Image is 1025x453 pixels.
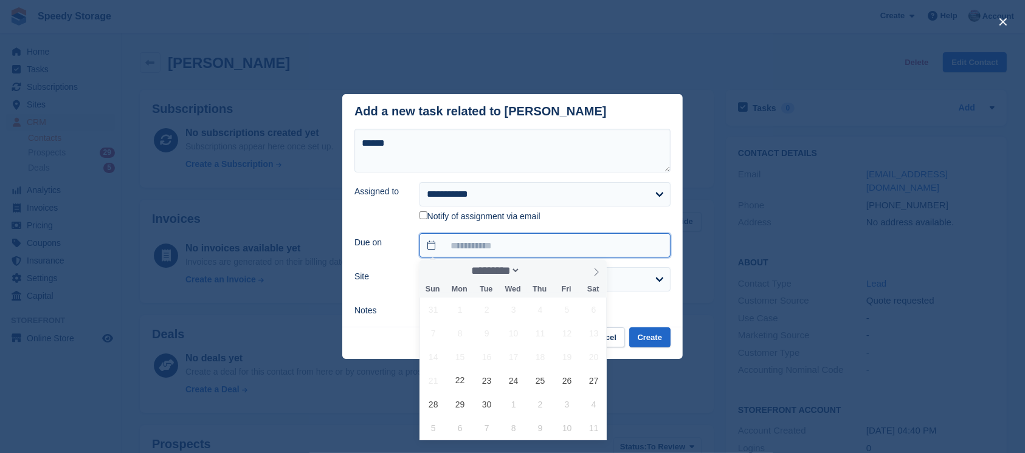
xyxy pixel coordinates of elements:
[421,321,445,345] span: September 7, 2025
[473,285,500,293] span: Tue
[528,416,552,440] span: October 9, 2025
[448,416,472,440] span: October 6, 2025
[354,270,405,283] label: Site
[475,369,499,392] span: September 23, 2025
[448,321,472,345] span: September 8, 2025
[502,298,525,321] span: September 3, 2025
[500,285,526,293] span: Wed
[553,285,580,293] span: Fri
[475,298,499,321] span: September 2, 2025
[555,321,579,345] span: September 12, 2025
[582,298,606,321] span: September 6, 2025
[448,369,472,392] span: September 22, 2025
[582,392,606,416] span: October 4, 2025
[502,392,525,416] span: October 1, 2025
[582,369,606,392] span: September 27, 2025
[502,369,525,392] span: September 24, 2025
[475,345,499,369] span: September 16, 2025
[448,392,472,416] span: September 29, 2025
[582,416,606,440] span: October 11, 2025
[520,264,559,277] input: Year
[555,416,579,440] span: October 10, 2025
[419,211,427,219] input: Notify of assignment via email
[555,392,579,416] span: October 3, 2025
[421,392,445,416] span: September 28, 2025
[555,298,579,321] span: September 5, 2025
[580,285,607,293] span: Sat
[467,264,520,277] select: Month
[448,298,472,321] span: September 1, 2025
[354,104,607,118] div: Add a new task related to [PERSON_NAME]
[528,392,552,416] span: October 2, 2025
[421,369,445,392] span: September 21, 2025
[475,321,499,345] span: September 9, 2025
[555,369,579,392] span: September 26, 2025
[993,12,1013,32] button: close
[502,321,525,345] span: September 10, 2025
[475,392,499,416] span: September 30, 2025
[421,345,445,369] span: September 14, 2025
[528,321,552,345] span: September 11, 2025
[475,416,499,440] span: October 7, 2025
[354,236,405,249] label: Due on
[421,298,445,321] span: August 31, 2025
[582,345,606,369] span: September 20, 2025
[528,345,552,369] span: September 18, 2025
[528,369,552,392] span: September 25, 2025
[421,416,445,440] span: October 5, 2025
[448,345,472,369] span: September 15, 2025
[419,285,446,293] span: Sun
[354,185,405,198] label: Assigned to
[419,211,540,222] label: Notify of assignment via email
[582,321,606,345] span: September 13, 2025
[354,304,405,317] label: Notes
[555,345,579,369] span: September 19, 2025
[502,345,525,369] span: September 17, 2025
[528,298,552,321] span: September 4, 2025
[446,285,473,293] span: Mon
[502,416,525,440] span: October 8, 2025
[526,285,553,293] span: Thu
[629,327,671,347] button: Create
